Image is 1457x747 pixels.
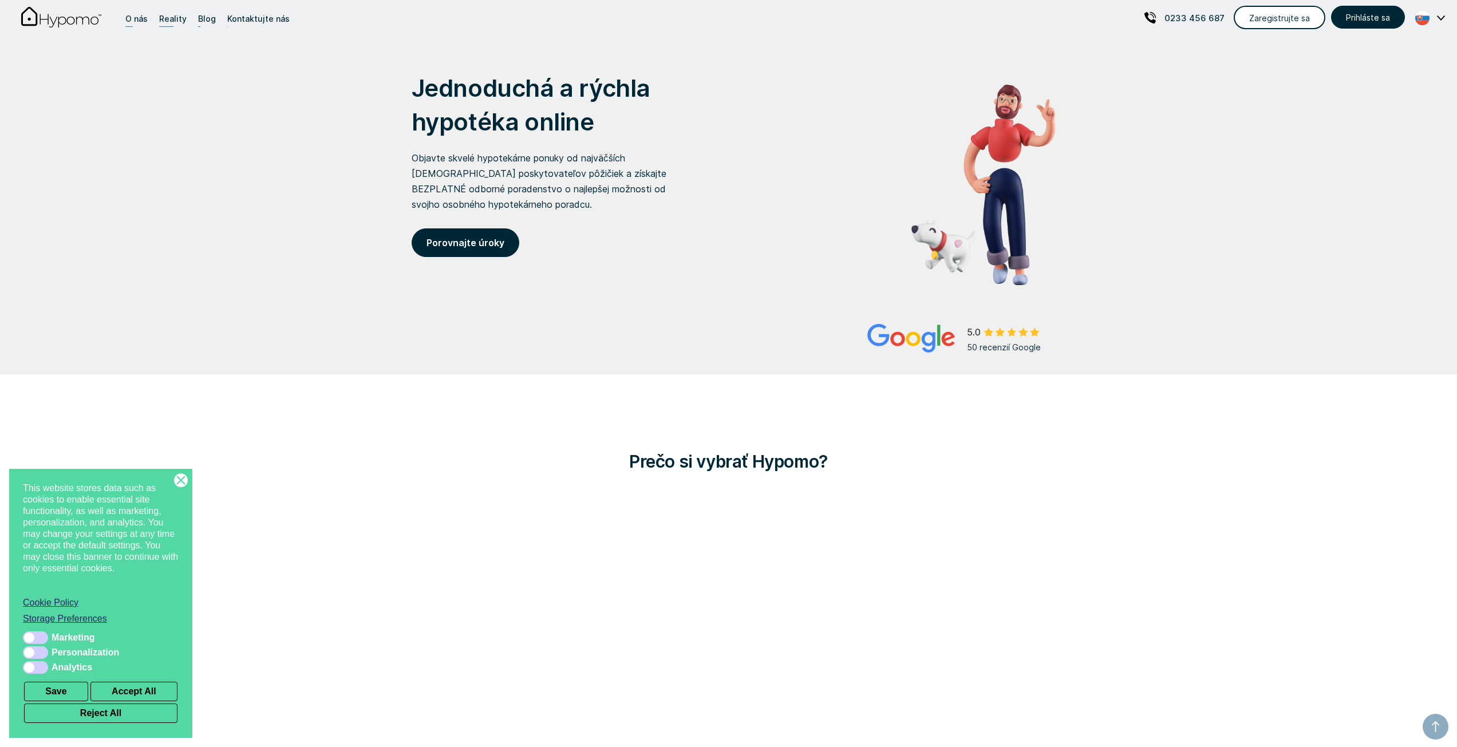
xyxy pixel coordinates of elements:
div: O nás [125,11,148,26]
button: Reject All [24,703,177,723]
p: Objavte skvelé hypotekárne ponuky od najväčších [DEMOGRAPHIC_DATA] poskytovateľov pôžičiek a získ... [412,151,693,212]
a: Storage Preferences [23,613,179,625]
span: Marketing [52,632,95,643]
a: 0233 456 687 [1144,4,1225,31]
button: Save [24,682,88,701]
div: Reality [159,11,187,26]
span: Personalization [52,647,119,658]
a: 50 recenzií Google [867,324,1055,355]
span: Analytics [52,662,92,673]
a: Zaregistrujte sa [1234,6,1325,29]
a: Prihláste sa [1331,6,1405,29]
strong: Porovnajte úroky [427,237,504,248]
h2: Prečo si vybrať Hypomo? [446,444,1012,479]
a: Porovnajte úroky [412,228,519,257]
div: Blog [198,11,216,26]
a: Cookie Policy [23,597,179,608]
div: 50 recenzií Google [967,339,1055,355]
span: This website stores data such as cookies to enable essential site functionality, as well as marke... [23,483,179,588]
div: Kontaktujte nás [227,11,290,26]
h1: Jednoduchá a rýchla hypotéka online [412,72,693,139]
button: Accept All [90,682,177,701]
p: 0233 456 687 [1164,10,1225,26]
